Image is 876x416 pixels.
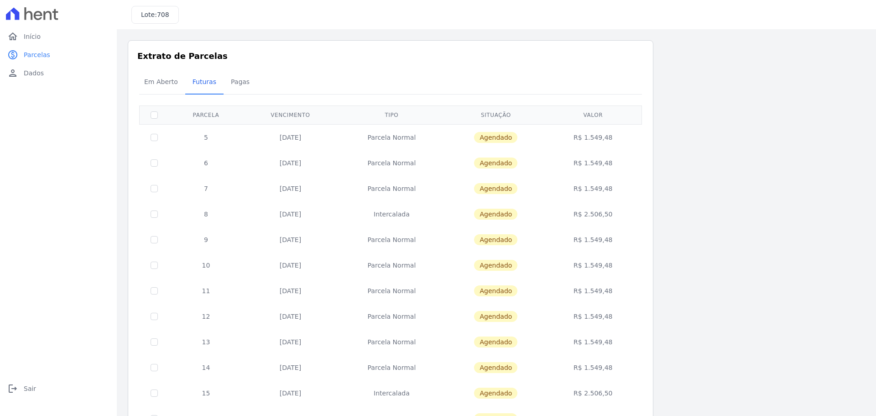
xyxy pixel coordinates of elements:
td: R$ 1.549,48 [546,150,640,176]
td: Parcela Normal [338,176,446,201]
span: Agendado [474,337,517,348]
td: Parcela Normal [338,278,446,304]
td: 13 [169,329,243,355]
th: Parcela [169,105,243,124]
td: [DATE] [243,304,338,329]
h3: Lote: [141,10,169,20]
span: Agendado [474,183,517,194]
span: Início [24,32,41,41]
i: home [7,31,18,42]
span: Agendado [474,209,517,220]
span: Agendado [474,158,517,169]
td: Parcela Normal [338,253,446,278]
td: Parcela Normal [338,227,446,253]
td: R$ 1.549,48 [546,253,640,278]
td: 8 [169,201,243,227]
td: 6 [169,150,243,176]
a: logoutSair [4,379,113,398]
td: 15 [169,380,243,406]
a: Em Aberto [137,71,185,95]
td: R$ 1.549,48 [546,278,640,304]
td: Intercalada [338,201,446,227]
span: Agendado [474,362,517,373]
td: [DATE] [243,253,338,278]
a: homeInício [4,27,113,46]
td: [DATE] [243,124,338,150]
span: 708 [157,11,169,18]
td: [DATE] [243,201,338,227]
td: [DATE] [243,176,338,201]
td: R$ 2.506,50 [546,380,640,406]
th: Vencimento [243,105,338,124]
a: personDados [4,64,113,82]
td: R$ 1.549,48 [546,227,640,253]
td: Parcela Normal [338,304,446,329]
i: paid [7,49,18,60]
span: Agendado [474,285,517,296]
span: Dados [24,68,44,78]
a: Pagas [224,71,257,95]
td: R$ 1.549,48 [546,124,640,150]
td: Parcela Normal [338,329,446,355]
td: 12 [169,304,243,329]
td: [DATE] [243,355,338,380]
h3: Extrato de Parcelas [137,50,644,62]
td: 11 [169,278,243,304]
td: Parcela Normal [338,355,446,380]
td: Intercalada [338,380,446,406]
span: Agendado [474,311,517,322]
span: Sair [24,384,36,393]
td: R$ 2.506,50 [546,201,640,227]
td: [DATE] [243,150,338,176]
td: [DATE] [243,278,338,304]
td: 9 [169,227,243,253]
i: logout [7,383,18,394]
td: 10 [169,253,243,278]
th: Valor [546,105,640,124]
a: paidParcelas [4,46,113,64]
span: Pagas [225,73,255,91]
td: R$ 1.549,48 [546,355,640,380]
td: 14 [169,355,243,380]
td: 7 [169,176,243,201]
td: R$ 1.549,48 [546,304,640,329]
td: 5 [169,124,243,150]
td: R$ 1.549,48 [546,329,640,355]
span: Agendado [474,234,517,245]
a: Futuras [185,71,224,95]
span: Agendado [474,260,517,271]
td: [DATE] [243,227,338,253]
i: person [7,68,18,79]
th: Situação [446,105,546,124]
span: Agendado [474,388,517,399]
td: R$ 1.549,48 [546,176,640,201]
td: [DATE] [243,329,338,355]
th: Tipo [338,105,446,124]
td: Parcela Normal [338,124,446,150]
span: Agendado [474,132,517,143]
span: Em Aberto [139,73,183,91]
td: [DATE] [243,380,338,406]
span: Parcelas [24,50,50,59]
td: Parcela Normal [338,150,446,176]
span: Futuras [187,73,222,91]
